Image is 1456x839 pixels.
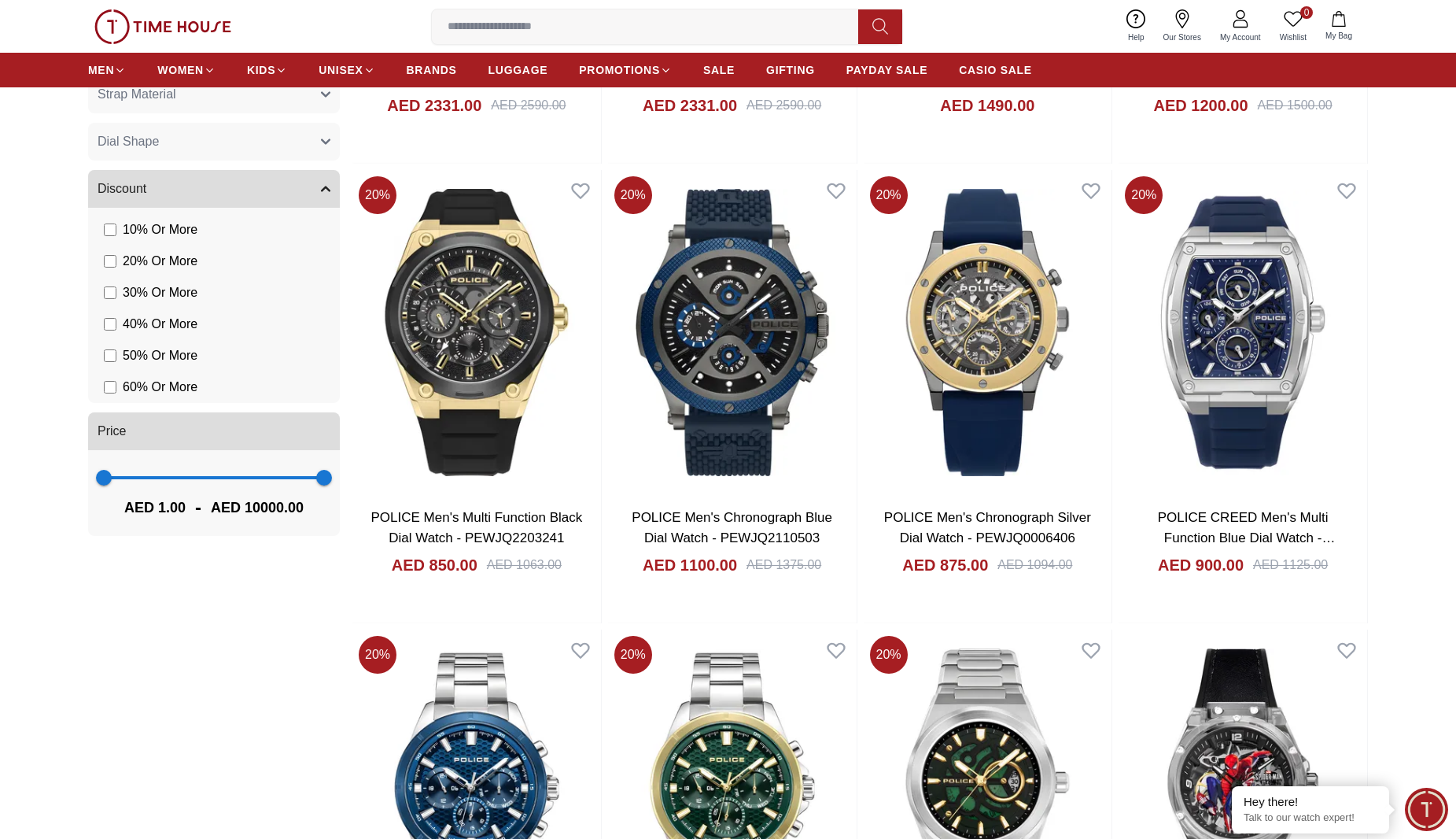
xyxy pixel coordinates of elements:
[1270,6,1316,46] a: 0Wishlist
[88,412,340,450] button: Price
[1244,794,1377,810] div: Hey there!
[104,224,116,236] input: 10% Or More
[98,422,126,441] span: Price
[870,176,908,214] span: 20 %
[746,556,821,575] div: AED 1375.00
[579,62,660,78] span: PROMOTIONS
[123,283,197,302] span: 30 % Or More
[1300,6,1313,19] span: 0
[319,56,374,84] a: UNISEX
[1244,811,1377,825] p: Talk to our watch expert!
[88,76,340,113] button: Strap Material
[491,96,566,115] div: AED 2590.00
[123,220,197,239] span: 10 % Or More
[88,123,340,161] button: Dial Shape
[1119,6,1154,46] a: Help
[88,56,126,84] a: MEN
[703,56,735,84] a: SALE
[846,56,927,84] a: PAYDAY SALE
[352,170,601,495] img: POLICE Men's Multi Function Black Dial Watch - PEWJQ2203241
[864,170,1112,495] img: POLICE Men's Chronograph Silver Dial Watch - PEWJQ0006406
[387,94,481,116] h4: AED 2331.00
[124,497,186,519] span: AED 1.00
[487,556,562,575] div: AED 1063.00
[123,252,197,271] span: 20 % Or More
[608,170,857,495] img: POLICE Men's Chronograph Blue Dial Watch - PEWJQ2110503
[766,56,815,84] a: GIFTING
[1158,554,1244,576] h4: AED 900.00
[371,510,583,545] a: POLICE Men's Multi Function Black Dial Watch - PEWJQ2203241
[157,62,204,78] span: WOMEN
[98,85,176,104] span: Strap Material
[247,62,275,78] span: KIDS
[1253,556,1328,575] div: AED 1125.00
[766,62,815,78] span: GIFTING
[488,56,548,84] a: LUGGAGE
[123,378,197,397] span: 60 % Or More
[98,132,159,151] span: Dial Shape
[123,315,197,334] span: 40 % Or More
[94,9,231,44] img: ...
[407,62,457,78] span: BRANDS
[1158,510,1336,565] a: POLICE CREED Men's Multi Function Blue Dial Watch - PEWJQ0004502
[98,179,146,198] span: Discount
[104,349,116,362] input: 50% Or More
[846,62,927,78] span: PAYDAY SALE
[319,62,363,78] span: UNISEX
[1258,96,1333,115] div: AED 1500.00
[1274,31,1313,43] span: Wishlist
[186,495,211,520] span: -
[359,636,396,674] span: 20 %
[1405,788,1448,831] div: Chat Widget
[1157,31,1207,43] span: Our Stores
[104,318,116,331] input: 40% Or More
[392,554,477,576] h4: AED 850.00
[1153,94,1248,116] h4: AED 1200.00
[902,554,988,576] h4: AED 875.00
[614,176,652,214] span: 20 %
[643,554,737,576] h4: AED 1100.00
[157,56,216,84] a: WOMEN
[1119,170,1367,495] img: POLICE CREED Men's Multi Function Blue Dial Watch - PEWJQ0004502
[870,636,908,674] span: 20 %
[488,62,548,78] span: LUGGAGE
[104,255,116,268] input: 20% Or More
[1125,176,1163,214] span: 20 %
[1214,31,1267,43] span: My Account
[1122,31,1151,43] span: Help
[997,556,1072,575] div: AED 1094.00
[940,94,1034,116] h4: AED 1490.00
[1154,6,1211,46] a: Our Stores
[359,176,396,214] span: 20 %
[211,497,304,519] span: AED 10000.00
[959,56,1032,84] a: CASIO SALE
[88,62,114,78] span: MEN
[123,346,197,365] span: 50 % Or More
[959,62,1032,78] span: CASIO SALE
[643,94,737,116] h4: AED 2331.00
[703,62,735,78] span: SALE
[407,56,457,84] a: BRANDS
[247,56,287,84] a: KIDS
[1319,30,1358,42] span: My Bag
[579,56,672,84] a: PROMOTIONS
[1316,8,1362,45] button: My Bag
[884,510,1091,545] a: POLICE Men's Chronograph Silver Dial Watch - PEWJQ0006406
[614,636,652,674] span: 20 %
[88,170,340,208] button: Discount
[104,286,116,299] input: 30% Or More
[746,96,821,115] div: AED 2590.00
[632,510,832,545] a: POLICE Men's Chronograph Blue Dial Watch - PEWJQ2110503
[104,381,116,394] input: 60% Or More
